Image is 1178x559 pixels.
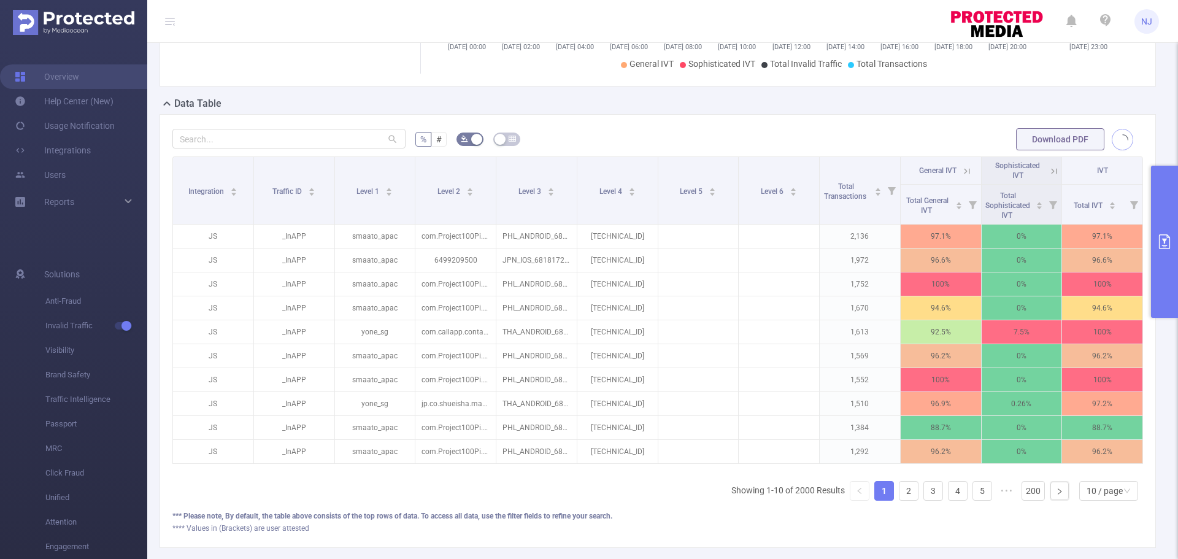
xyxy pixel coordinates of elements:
[335,440,415,463] p: smaato_apac
[254,320,334,344] p: _InAPP
[982,440,1062,463] p: 0%
[547,186,555,193] div: Sort
[1036,204,1043,208] i: icon: caret-down
[1062,296,1142,320] p: 94.6%
[850,481,869,501] li: Previous Page
[415,225,496,248] p: com.Project100Pi.themusicplayer
[1062,416,1142,439] p: 88.7%
[308,186,315,193] div: Sort
[820,320,900,344] p: 1,613
[1069,43,1107,51] tspan: [DATE] 23:00
[770,59,842,69] span: Total Invalid Traffic
[856,487,863,495] i: icon: left
[173,416,253,439] p: JS
[45,363,147,387] span: Brand Safety
[437,187,462,196] span: Level 2
[901,368,981,391] p: 100%
[731,481,845,501] li: Showing 1-10 of 2000 Results
[45,436,147,461] span: MRC
[45,485,147,510] span: Unified
[820,392,900,415] p: 1,510
[982,392,1062,415] p: 0.26%
[309,186,315,190] i: icon: caret-up
[436,134,442,144] span: #
[906,196,949,215] span: Total General IVT
[1062,249,1142,272] p: 96.6%
[982,296,1062,320] p: 0%
[254,344,334,368] p: _InAPP
[919,166,957,175] span: General IVT
[45,314,147,338] span: Invalid Traffic
[875,482,893,500] a: 1
[1022,482,1044,500] a: 200
[1022,481,1045,501] li: 200
[15,138,91,163] a: Integrations
[45,461,147,485] span: Click Fraud
[335,416,415,439] p: smaato_apac
[820,225,900,248] p: 2,136
[577,368,658,391] p: [TECHNICAL_ID]
[1056,488,1063,495] i: icon: right
[577,249,658,272] p: [TECHNICAL_ID]
[628,191,635,195] i: icon: caret-down
[45,412,147,436] span: Passport
[556,43,594,51] tspan: [DATE] 04:00
[1062,368,1142,391] p: 100%
[15,114,115,138] a: Usage Notification
[461,135,468,142] i: icon: bg-colors
[254,392,334,415] p: _InAPP
[44,262,80,287] span: Solutions
[496,272,577,296] p: PHL_ANDROID_6821134_2080
[997,481,1017,501] span: •••
[502,43,540,51] tspan: [DATE] 02:00
[172,129,406,148] input: Search...
[1016,128,1104,150] button: Download PDF
[254,440,334,463] p: _InAPP
[335,320,415,344] p: yone_sg
[709,191,716,195] i: icon: caret-down
[772,43,810,51] tspan: [DATE] 12:00
[628,186,635,190] i: icon: caret-up
[948,481,968,501] li: 4
[173,296,253,320] p: JS
[45,534,147,559] span: Engagement
[172,511,1143,522] div: *** Please note, By default, the table above consists of the top rows of data. To access all data...
[820,416,900,439] p: 1,384
[174,96,221,111] h2: Data Table
[820,249,900,272] p: 1,972
[496,225,577,248] p: PHL_ANDROID_6821134_2080
[790,186,797,190] i: icon: caret-up
[820,296,900,320] p: 1,670
[415,296,496,320] p: com.Project100Pi.themusicplayer
[1125,185,1142,224] i: Filter menu
[973,482,991,500] a: 5
[45,387,147,412] span: Traffic Intelligence
[874,186,882,193] div: Sort
[467,186,474,190] i: icon: caret-up
[901,296,981,320] p: 94.6%
[509,135,516,142] i: icon: table
[173,392,253,415] p: JS
[899,481,918,501] li: 2
[610,43,648,51] tspan: [DATE] 06:00
[335,296,415,320] p: smaato_apac
[820,440,900,463] p: 1,292
[1109,200,1115,204] i: icon: caret-up
[820,368,900,391] p: 1,552
[386,191,393,195] i: icon: caret-down
[988,43,1026,51] tspan: [DATE] 20:00
[857,59,927,69] span: Total Transactions
[172,523,1143,534] div: **** Values in (Brackets) are user attested
[901,344,981,368] p: 96.2%
[1097,166,1108,175] span: IVT
[415,416,496,439] p: com.Project100Pi.themusicplayer
[335,368,415,391] p: smaato_apac
[45,510,147,534] span: Attention
[1123,487,1131,496] i: icon: down
[577,392,658,415] p: [TECHNICAL_ID]
[448,43,486,51] tspan: [DATE] 00:00
[997,481,1017,501] li: Next 5 Pages
[995,161,1040,180] span: Sophisticated IVT
[955,200,962,204] i: icon: caret-up
[880,43,918,51] tspan: [DATE] 16:00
